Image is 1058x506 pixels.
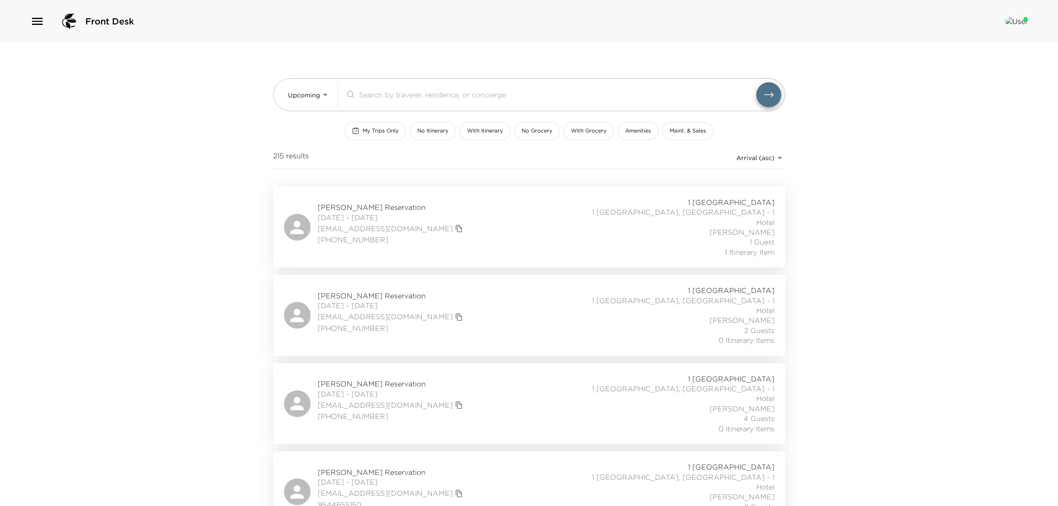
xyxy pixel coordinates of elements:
a: [PERSON_NAME] Reservation[DATE] - [DATE][EMAIL_ADDRESS][DOMAIN_NAME]copy primary member email[PHO... [273,363,785,444]
span: 1 [GEOGRAPHIC_DATA] [688,285,775,295]
span: With Itinerary [467,127,503,135]
button: copy primary member email [453,311,465,323]
span: My Trips Only [363,127,399,135]
button: No Itinerary [410,122,456,140]
span: 2 Guests [744,325,775,335]
span: 1 [GEOGRAPHIC_DATA], [GEOGRAPHIC_DATA] - 1 Hotel [578,384,775,404]
span: 1 [GEOGRAPHIC_DATA], [GEOGRAPHIC_DATA] - 1 Hotel [578,472,775,492]
span: Upcoming [288,91,320,99]
input: Search by traveler, residence, or concierge [359,89,756,100]
span: With Grocery [571,127,607,135]
span: [PERSON_NAME] Reservation [318,467,465,477]
button: Maint. & Sales [662,122,714,140]
span: [PHONE_NUMBER] [318,323,465,333]
a: [EMAIL_ADDRESS][DOMAIN_NAME] [318,224,453,233]
span: [PHONE_NUMBER] [318,411,465,421]
span: No Itinerary [417,127,448,135]
span: 215 results [273,151,309,165]
span: 1 [GEOGRAPHIC_DATA] [688,197,775,207]
button: copy primary member email [453,222,465,235]
span: [DATE] - [DATE] [318,213,465,222]
img: logo [59,11,80,32]
span: [PERSON_NAME] [710,315,775,325]
span: [PERSON_NAME] Reservation [318,202,465,212]
button: Amenities [618,122,659,140]
span: [PERSON_NAME] Reservation [318,291,465,301]
button: My Trips Only [344,122,406,140]
button: With Grocery [563,122,614,140]
span: [PERSON_NAME] [710,492,775,502]
span: 0 Itinerary Items [719,424,775,434]
span: [PERSON_NAME] Reservation [318,379,465,389]
span: [PHONE_NUMBER] [318,235,465,245]
span: Maint. & Sales [670,127,706,135]
button: No Grocery [514,122,560,140]
button: copy primary member email [453,487,465,500]
span: 1 [GEOGRAPHIC_DATA] [688,374,775,384]
a: [EMAIL_ADDRESS][DOMAIN_NAME] [318,400,453,410]
span: Front Desk [85,15,134,28]
a: [PERSON_NAME] Reservation[DATE] - [DATE][EMAIL_ADDRESS][DOMAIN_NAME]copy primary member email[PHO... [273,275,785,356]
span: 1 [GEOGRAPHIC_DATA] [688,462,775,472]
span: 1 [GEOGRAPHIC_DATA], [GEOGRAPHIC_DATA] - 1 Hotel [578,296,775,316]
img: User [1005,17,1028,26]
span: [PERSON_NAME] [710,227,775,237]
span: No Grocery [522,127,552,135]
span: 1 [GEOGRAPHIC_DATA], [GEOGRAPHIC_DATA] - 1 Hotel [578,207,775,227]
span: 4 Guests [743,414,775,423]
span: 1 Itinerary Item [725,247,775,257]
span: [DATE] - [DATE] [318,389,465,399]
span: Arrival (asc) [736,154,775,162]
span: [DATE] - [DATE] [318,301,465,310]
a: [EMAIL_ADDRESS][DOMAIN_NAME] [318,488,453,498]
button: With Itinerary [459,122,511,140]
span: Amenities [625,127,651,135]
span: [PERSON_NAME] [710,404,775,414]
span: [DATE] - [DATE] [318,477,465,487]
a: [EMAIL_ADDRESS][DOMAIN_NAME] [318,312,453,321]
a: [PERSON_NAME] Reservation[DATE] - [DATE][EMAIL_ADDRESS][DOMAIN_NAME]copy primary member email[PHO... [273,187,785,268]
span: 1 Guest [750,237,775,247]
button: copy primary member email [453,399,465,411]
span: 0 Itinerary Items [719,335,775,345]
